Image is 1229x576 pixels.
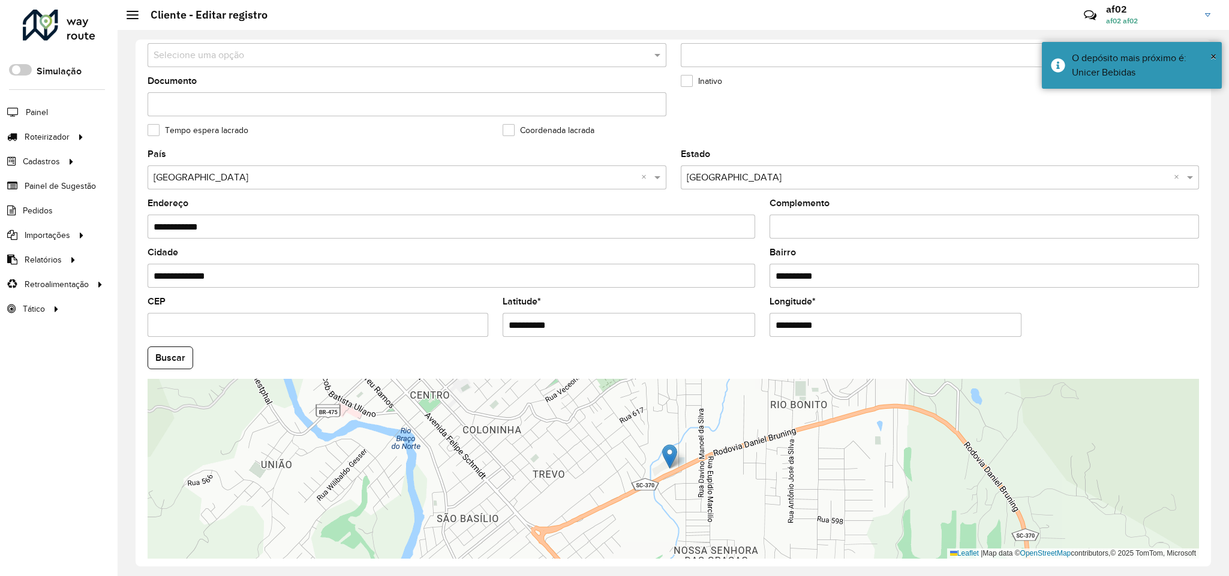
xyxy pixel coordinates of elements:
img: Marker [662,444,677,469]
label: Bairro [770,245,796,260]
label: Endereço [148,196,188,210]
label: CEP [148,294,166,309]
label: Complemento [770,196,830,210]
span: Importações [25,229,70,242]
span: Clear all [1174,170,1184,185]
span: Roteirizador [25,131,70,143]
span: Retroalimentação [25,278,89,291]
label: Longitude [770,294,816,309]
h3: af02 [1106,4,1196,15]
span: Pedidos [23,204,53,217]
h2: Cliente - Editar registro [139,8,268,22]
span: | [981,549,982,557]
span: × [1210,50,1216,63]
a: OpenStreetMap [1020,549,1071,557]
label: Simulação [37,64,82,79]
a: Contato Rápido [1077,2,1103,28]
label: Latitude [503,294,541,309]
a: Leaflet [950,549,979,557]
label: País [148,147,166,161]
div: Map data © contributors,© 2025 TomTom, Microsoft [947,548,1199,559]
span: af02 af02 [1106,16,1196,26]
label: Estado [681,147,710,161]
label: Coordenada lacrada [503,124,594,137]
span: Clear all [641,170,651,185]
button: Close [1210,47,1216,65]
span: Painel [26,106,48,119]
span: Relatórios [25,254,62,266]
div: O depósito mais próximo é: Unicer Bebidas [1072,51,1213,80]
span: Tático [23,303,45,315]
button: Buscar [148,346,193,369]
span: Painel de Sugestão [25,180,96,192]
label: Tempo espera lacrado [148,124,248,137]
label: Cidade [148,245,178,260]
label: Documento [148,74,197,88]
label: Inativo [681,75,722,88]
span: Cadastros [23,155,60,168]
